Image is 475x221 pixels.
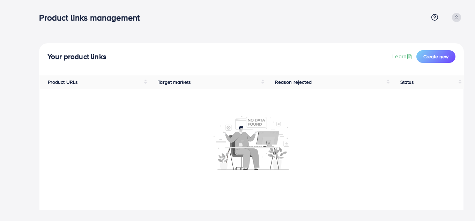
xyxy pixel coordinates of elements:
[48,79,78,86] span: Product URLs
[158,79,191,86] span: Target markets
[275,79,312,86] span: Reason rejected
[416,50,455,63] button: Create new
[214,115,290,170] img: No account
[392,52,414,60] a: Learn
[400,79,414,86] span: Status
[423,53,448,60] span: Create new
[47,52,106,61] h4: Your product links
[39,13,145,23] h3: Product links management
